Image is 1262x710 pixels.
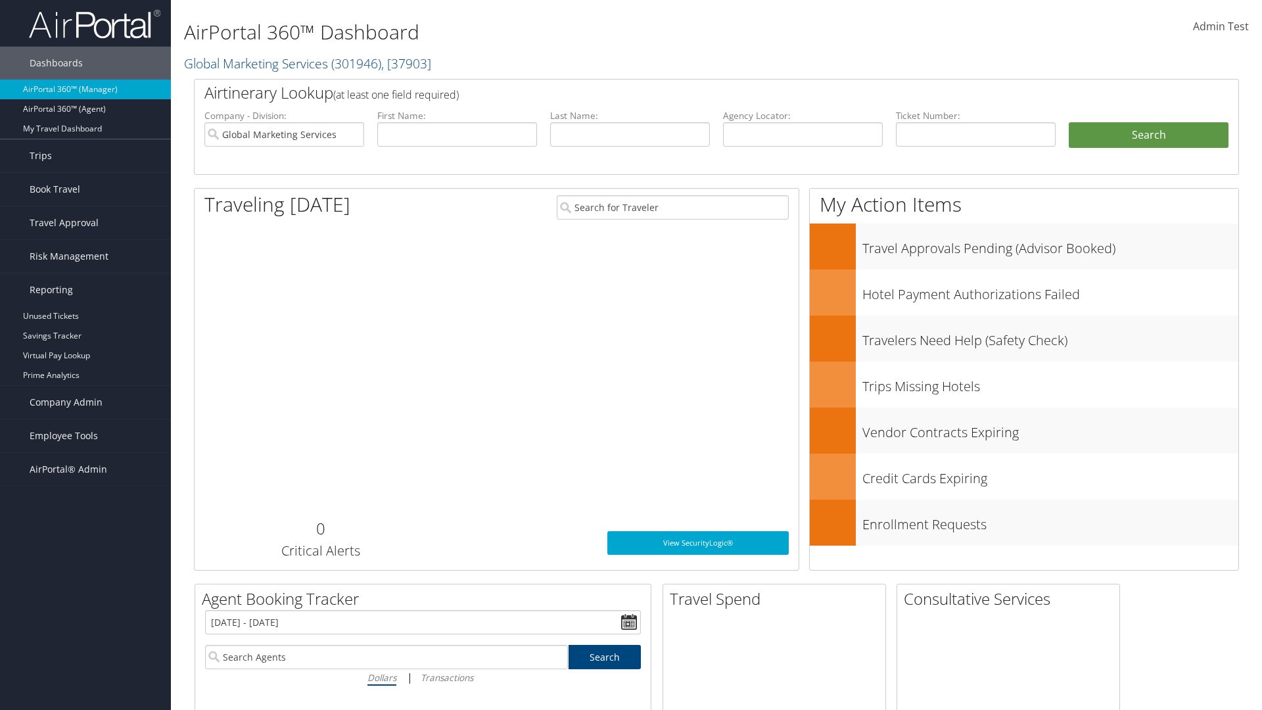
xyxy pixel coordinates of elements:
a: Travel Approvals Pending (Advisor Booked) [810,224,1238,270]
label: First Name: [377,109,537,122]
a: Admin Test [1193,7,1249,47]
a: Hotel Payment Authorizations Failed [810,270,1238,316]
h3: Critical Alerts [204,542,436,560]
span: Employee Tools [30,419,98,452]
h3: Enrollment Requests [862,509,1238,534]
span: Risk Management [30,240,108,273]
label: Agency Locator: [723,109,883,122]
h3: Vendor Contracts Expiring [862,417,1238,442]
h2: Airtinerary Lookup [204,82,1142,104]
a: Trips Missing Hotels [810,362,1238,408]
a: View SecurityLogic® [607,531,789,555]
a: Credit Cards Expiring [810,454,1238,500]
h3: Credit Cards Expiring [862,463,1238,488]
a: Global Marketing Services [184,55,431,72]
h2: Consultative Services [904,588,1119,610]
button: Search [1069,122,1228,149]
span: Admin Test [1193,19,1249,34]
h3: Trips Missing Hotels [862,371,1238,396]
h2: 0 [204,517,436,540]
h3: Hotel Payment Authorizations Failed [862,279,1238,304]
a: Search [569,645,642,669]
h2: Agent Booking Tracker [202,588,651,610]
div: | [205,669,641,686]
span: (at least one field required) [333,87,459,102]
img: airportal-logo.png [29,9,160,39]
a: Vendor Contracts Expiring [810,408,1238,454]
h3: Travelers Need Help (Safety Check) [862,325,1238,350]
h2: Travel Spend [670,588,885,610]
span: ( 301946 ) [331,55,381,72]
label: Last Name: [550,109,710,122]
span: Reporting [30,273,73,306]
span: Travel Approval [30,206,99,239]
label: Company - Division: [204,109,364,122]
h1: Traveling [DATE] [204,191,350,218]
i: Transactions [421,671,473,684]
h3: Travel Approvals Pending (Advisor Booked) [862,233,1238,258]
h1: My Action Items [810,191,1238,218]
span: , [ 37903 ] [381,55,431,72]
a: Travelers Need Help (Safety Check) [810,316,1238,362]
span: Company Admin [30,386,103,419]
span: Trips [30,139,52,172]
h1: AirPortal 360™ Dashboard [184,18,894,46]
span: Book Travel [30,173,80,206]
input: Search Agents [205,645,568,669]
span: Dashboards [30,47,83,80]
span: AirPortal® Admin [30,453,107,486]
a: Enrollment Requests [810,500,1238,546]
label: Ticket Number: [896,109,1056,122]
input: Search for Traveler [557,195,789,220]
i: Dollars [367,671,396,684]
